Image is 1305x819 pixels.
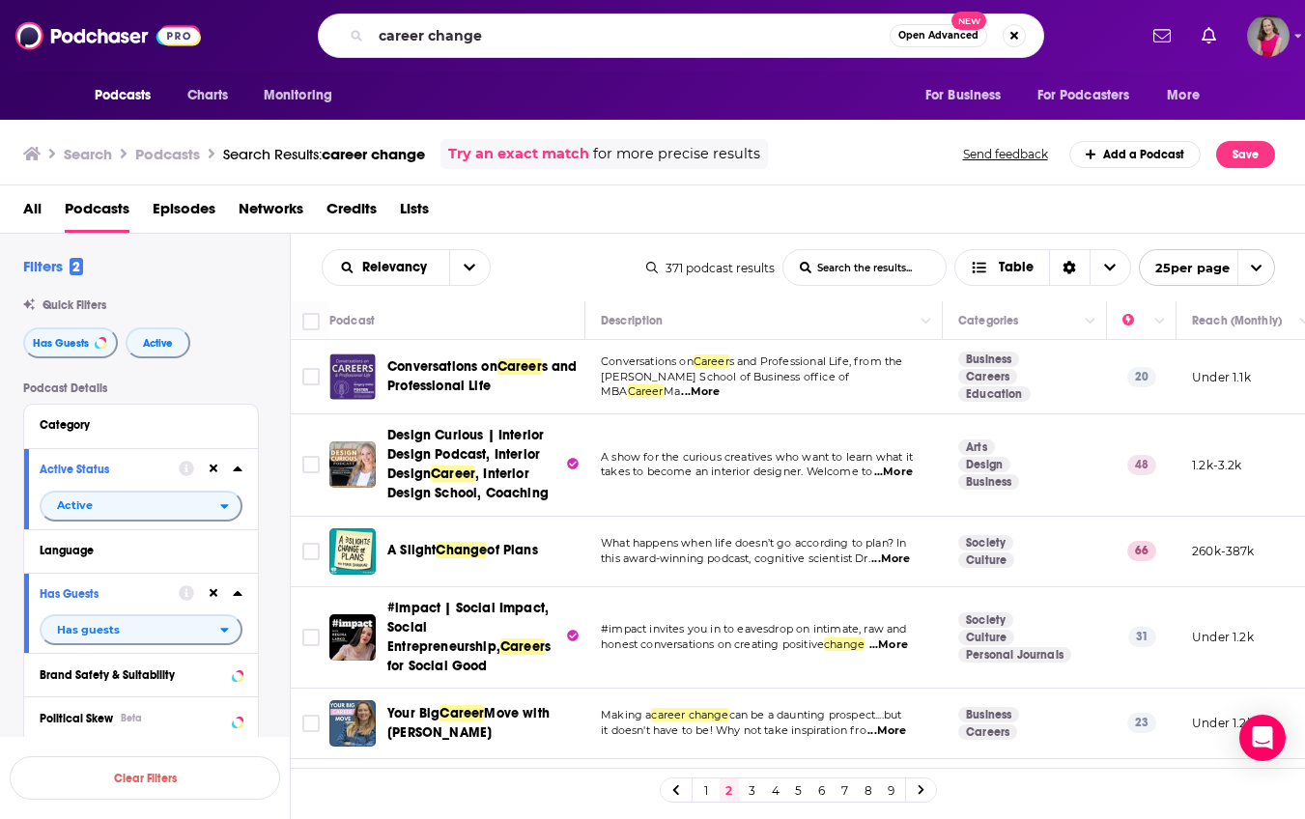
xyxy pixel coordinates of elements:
p: 48 [1127,455,1156,474]
span: ...More [681,384,720,400]
div: Beta [121,712,142,724]
span: Credits [326,193,377,233]
button: open menu [1025,77,1158,114]
span: Has guests [57,625,120,635]
span: for more precise results [593,143,760,165]
span: Career [440,705,484,721]
span: Active [57,500,93,511]
img: User Profile [1247,14,1290,57]
h2: Filters [23,257,83,275]
span: Career [628,384,664,398]
span: Monitoring [264,82,332,109]
a: Careers [958,724,1017,740]
span: s for Social Good [387,638,551,674]
span: Political Skew [40,712,113,725]
div: Categories [958,309,1018,332]
a: 5 [789,778,809,802]
button: open menu [1153,77,1224,114]
span: honest conversations on creating positive [601,637,824,651]
a: Culture [958,552,1014,568]
button: Language [40,538,242,562]
span: 2 [70,258,83,275]
p: 1.2k-3.2k [1192,457,1242,473]
h3: Search [64,145,112,163]
a: Brand Safety & Suitability [40,662,242,686]
span: [PERSON_NAME] School of Business office of MBA [601,370,849,399]
span: it doesn't have to be! Why not take inspiration fro [601,723,866,737]
span: career change [322,145,425,163]
a: Charts [175,77,241,114]
span: Career [431,466,475,482]
span: Move with [PERSON_NAME] [387,705,550,741]
span: s and Professional Life, from the [729,354,903,368]
button: Has Guests [23,327,118,358]
span: can be a daunting prospect....but [729,708,902,721]
button: Open AdvancedNew [890,24,987,47]
input: Search podcasts, credits, & more... [371,20,890,51]
button: Political SkewBeta [40,705,242,729]
button: Column Actions [915,310,938,333]
a: 3 [743,778,762,802]
span: Conversations on [601,354,694,368]
img: #impact | Social Impact, Social Entrepreneurship, Careers for Social Good [329,614,376,661]
span: Lists [400,193,429,233]
span: ...More [874,465,913,480]
div: 371 podcast results [646,261,775,275]
span: Ma [664,384,680,398]
a: Society [958,535,1013,551]
span: Charts [187,82,229,109]
span: Podcasts [95,82,152,109]
div: Brand Safety & Suitability [40,668,226,682]
span: Quick Filters [43,298,106,312]
span: Toggle select row [302,456,320,473]
span: What happens when life doesn’t go according to plan? In [601,536,906,550]
p: Podcast Details [23,381,259,395]
a: Business [958,707,1019,722]
div: Reach (Monthly) [1192,309,1282,332]
button: Has Guests [40,581,179,606]
a: Search Results:career change [223,145,425,163]
span: Toggle select row [302,368,320,385]
p: 66 [1127,541,1156,560]
img: A Slight Change of Plans [329,528,376,575]
a: Business [958,474,1019,490]
a: 1 [696,778,716,802]
span: Active [143,338,173,349]
div: Open Intercom Messenger [1239,715,1286,761]
a: Podcasts [65,193,129,233]
a: Education [958,386,1031,402]
span: Open Advanced [898,31,979,41]
span: Logged in as AmyRasdal [1247,14,1290,57]
h2: Choose List sort [322,249,491,286]
div: Search Results: [223,145,425,163]
p: Under 1.1k [1192,369,1251,385]
button: open menu [81,77,177,114]
span: For Podcasters [1037,82,1130,109]
div: Sort Direction [1049,250,1090,285]
a: Business [958,352,1019,367]
span: Has Guests [33,338,89,349]
button: Column Actions [1079,310,1102,333]
span: of Plans [487,542,537,558]
button: Column Actions [1149,310,1172,333]
p: Under 1.2k [1192,715,1254,731]
img: Conversations on Careers and Professional Life [329,353,376,400]
a: Your BigCareerMove with [PERSON_NAME] [387,704,579,743]
a: All [23,193,42,233]
div: Search podcasts, credits, & more... [318,14,1044,58]
span: Career [694,354,729,368]
a: Design [958,457,1010,472]
span: career change [651,708,728,721]
h2: Choose View [954,249,1131,286]
span: Networks [239,193,303,233]
button: Clear Filters [10,756,280,800]
div: Power Score [1122,309,1149,332]
a: Try an exact match [448,143,589,165]
a: Careers [958,369,1017,384]
span: Relevancy [362,261,434,274]
p: 260k-387k [1192,543,1255,559]
span: this award-winning podcast, cognitive scientist Dr. [601,551,870,565]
